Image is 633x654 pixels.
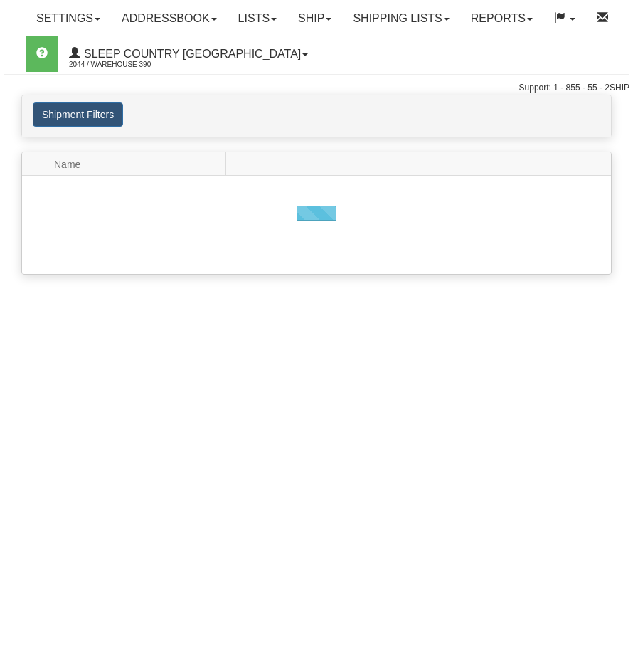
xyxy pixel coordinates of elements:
[287,1,342,36] a: Ship
[33,102,123,127] button: Shipment Filters
[4,82,629,94] div: Support: 1 - 855 - 55 - 2SHIP
[69,58,176,72] span: 2044 / Warehouse 390
[58,36,319,72] a: Sleep Country [GEOGRAPHIC_DATA] 2044 / Warehouse 390
[111,1,228,36] a: Addressbook
[228,1,287,36] a: Lists
[342,1,459,36] a: Shipping lists
[26,1,111,36] a: Settings
[460,1,543,36] a: Reports
[80,48,301,60] span: Sleep Country [GEOGRAPHIC_DATA]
